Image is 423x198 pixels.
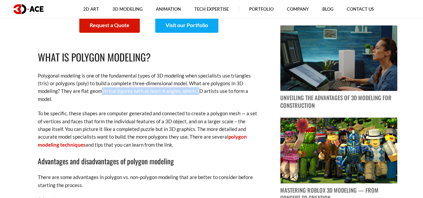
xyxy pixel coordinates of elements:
h3: Advantages and disadvantages of polygon modeling [38,155,258,167]
img: logo dark [13,4,43,14]
p: Unveiling the Advantages of 3D Modeling for Construction [280,94,397,110]
img: blog post image [280,25,397,91]
a: blog post image Unveiling the Advantages of 3D Modeling for Construction [280,25,397,110]
p: There are some advantages in polygon vs. non-polygon modeling that are better to consider before ... [38,173,258,189]
a: polygon modeling techniques [38,134,247,147]
h2: What is Polygon Modeling? [38,49,258,65]
img: blog post image [280,118,397,183]
a: Visit our Portfolio [155,17,218,33]
p: Polygonal modeling is one of the fundamental types of 3D modeling when specialists use triangles ... [38,72,258,103]
a: Request a Quote [79,17,140,33]
p: To be specific, these shapes are computer generated and connected to create a polygon mesh — a se... [38,110,258,149]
